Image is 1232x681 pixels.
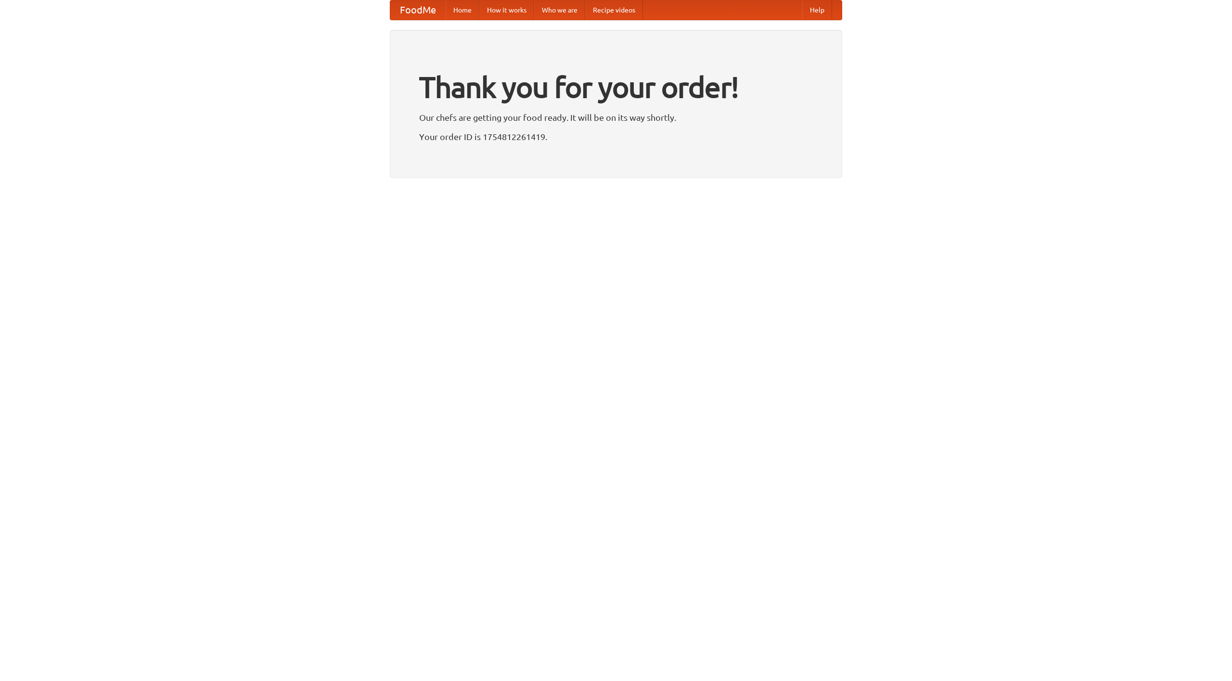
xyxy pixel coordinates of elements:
a: How it works [479,0,534,20]
a: Who we are [534,0,585,20]
h1: Thank you for your order! [419,64,813,110]
a: Home [446,0,479,20]
a: FoodMe [390,0,446,20]
p: Your order ID is 1754812261419. [419,129,813,144]
a: Recipe videos [585,0,643,20]
p: Our chefs are getting your food ready. It will be on its way shortly. [419,110,813,125]
a: Help [802,0,832,20]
